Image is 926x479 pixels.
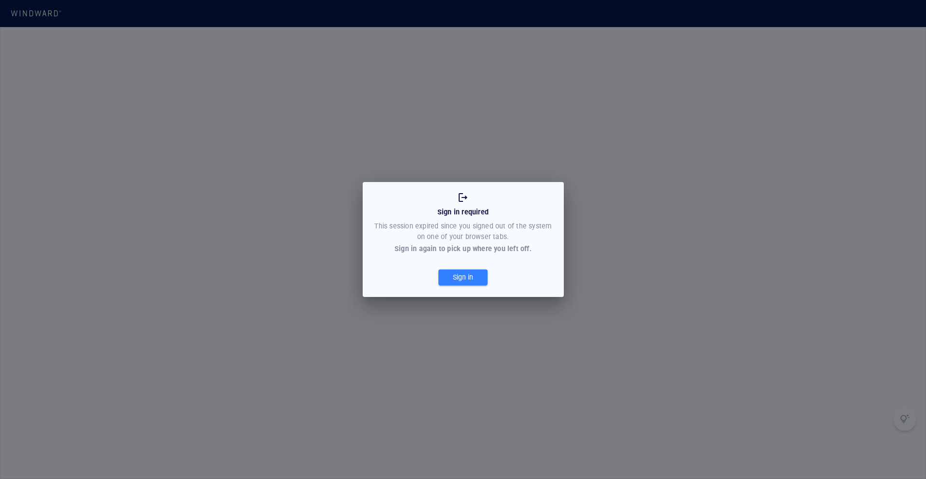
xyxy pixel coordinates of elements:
[438,269,488,285] button: Sign in
[372,219,554,244] div: This session expired since you signed out of the system on one of your browser tabs.
[451,269,475,285] div: Sign in
[395,244,531,254] div: Sign in again to pick up where you left off.
[436,205,490,219] div: Sign in required
[885,436,919,472] iframe: Chat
